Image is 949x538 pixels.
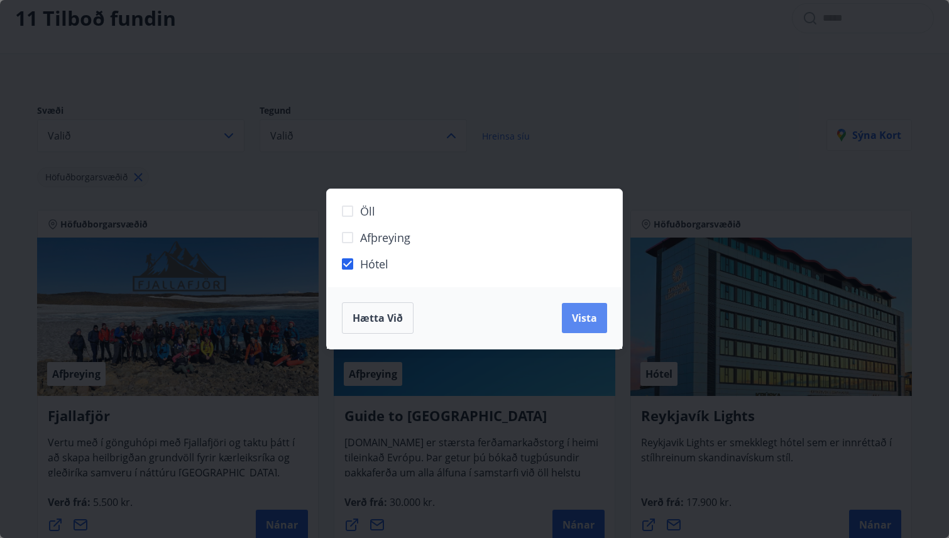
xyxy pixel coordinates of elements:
[353,311,403,325] span: Hætta við
[562,303,607,333] button: Vista
[342,302,414,334] button: Hætta við
[360,203,375,219] span: Öll
[360,229,410,246] span: Afþreying
[572,311,597,325] span: Vista
[360,256,388,272] span: Hótel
